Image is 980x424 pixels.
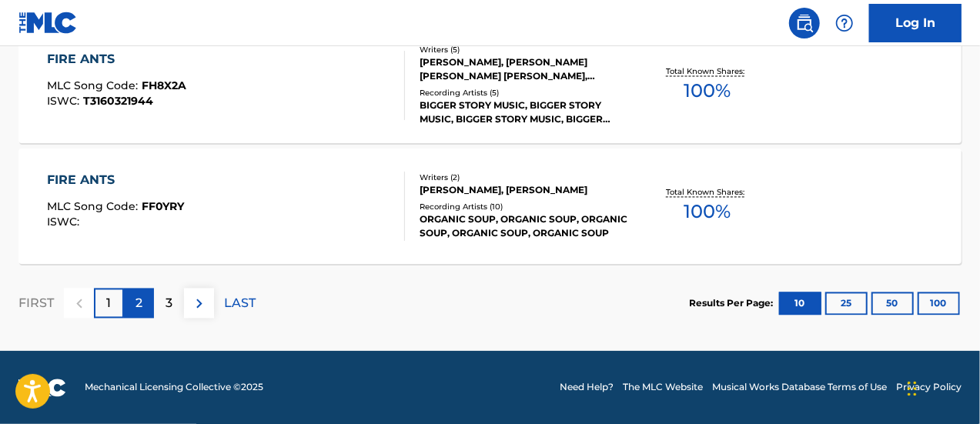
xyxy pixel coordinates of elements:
[684,199,731,226] span: 100 %
[684,78,731,105] span: 100 %
[420,172,629,184] div: Writers ( 2 )
[795,14,814,32] img: search
[47,172,184,190] div: FIRE ANTS
[918,292,960,315] button: 100
[871,292,914,315] button: 50
[47,200,142,214] span: MLC Song Code :
[623,381,703,395] a: The MLC Website
[18,379,66,397] img: logo
[420,202,629,213] div: Recording Artists ( 10 )
[712,381,887,395] a: Musical Works Database Terms of Use
[47,51,186,69] div: FIRE ANTS
[869,4,962,42] a: Log In
[896,381,962,395] a: Privacy Policy
[420,88,629,99] div: Recording Artists ( 5 )
[18,149,962,264] a: FIRE ANTSMLC Song Code:FF0YRYISWC:Writers (2)[PERSON_NAME], [PERSON_NAME]Recording Artists (10)OR...
[142,79,186,93] span: FH8X2A
[835,14,854,32] img: help
[420,184,629,198] div: [PERSON_NAME], [PERSON_NAME]
[18,12,78,34] img: MLC Logo
[107,295,112,313] p: 1
[83,95,153,109] span: T3160321944
[560,381,614,395] a: Need Help?
[166,295,172,313] p: 3
[829,8,860,38] div: Help
[224,295,256,313] p: LAST
[85,381,263,395] span: Mechanical Licensing Collective © 2025
[667,187,749,199] p: Total Known Shares:
[908,366,917,412] div: Drag
[779,292,821,315] button: 10
[47,95,83,109] span: ISWC :
[903,350,980,424] iframe: Chat Widget
[689,297,777,311] p: Results Per Page:
[420,99,629,127] div: BIGGER STORY MUSIC, BIGGER STORY MUSIC, BIGGER STORY MUSIC, BIGGER STORY MUSIC, BIGGER STORY MUSIC
[420,45,629,56] div: Writers ( 5 )
[142,200,184,214] span: FF0YRY
[789,8,820,38] a: Public Search
[47,79,142,93] span: MLC Song Code :
[135,295,142,313] p: 2
[47,215,83,229] span: ISWC :
[190,295,209,313] img: right
[18,295,54,313] p: FIRST
[420,213,629,241] div: ORGANIC SOUP, ORGANIC SOUP, ORGANIC SOUP, ORGANIC SOUP, ORGANIC SOUP
[667,66,749,78] p: Total Known Shares:
[420,56,629,84] div: [PERSON_NAME], [PERSON_NAME] [PERSON_NAME] [PERSON_NAME], [PERSON_NAME], [PERSON_NAME]
[825,292,868,315] button: 25
[18,28,962,143] a: FIRE ANTSMLC Song Code:FH8X2AISWC:T3160321944Writers (5)[PERSON_NAME], [PERSON_NAME] [PERSON_NAME...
